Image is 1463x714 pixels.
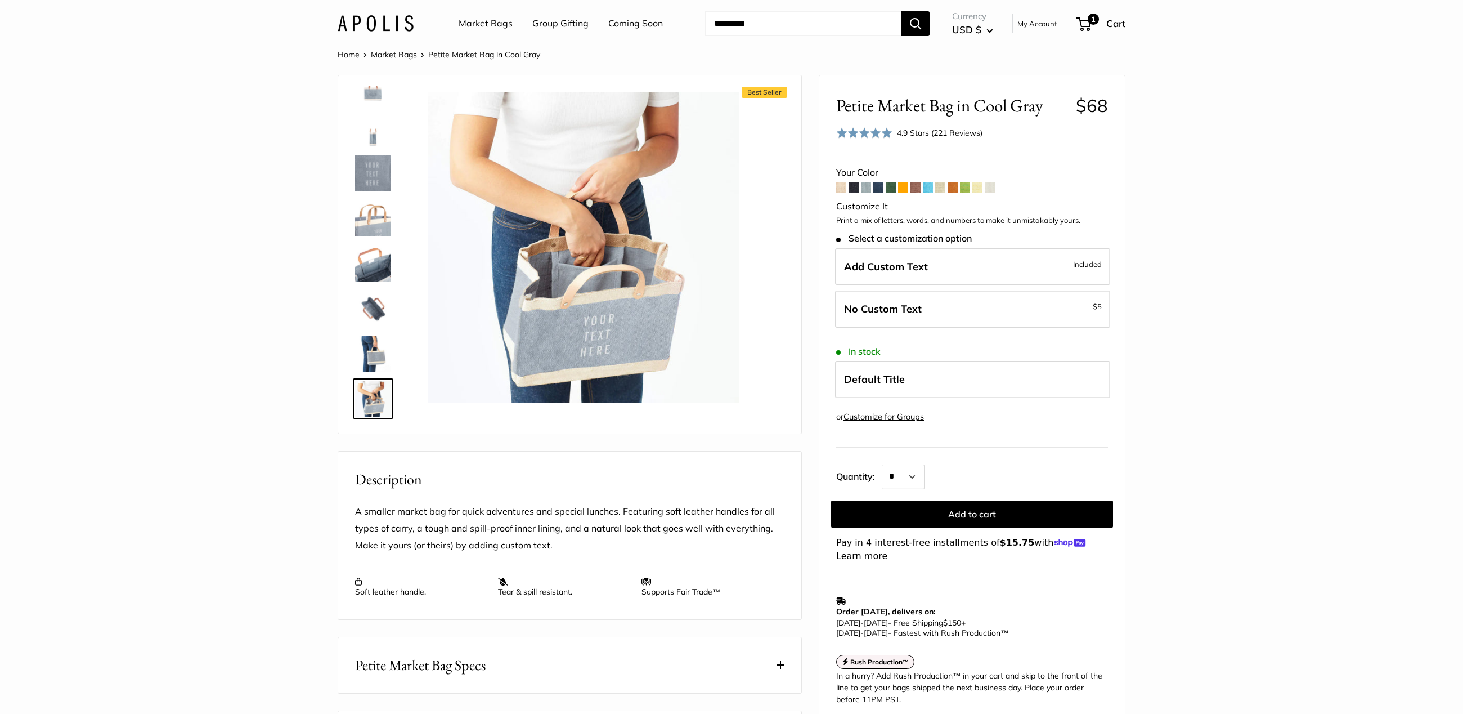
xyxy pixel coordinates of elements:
[835,361,1110,398] label: Default Title
[742,87,787,98] span: Best Seller
[1093,302,1102,311] span: $5
[355,577,487,597] p: Soft leather handle.
[1088,14,1099,25] span: 1
[353,108,393,149] a: Petite Market Bag in Cool Gray
[353,333,393,374] a: Petite Market Bag in Cool Gray
[835,248,1110,285] label: Add Custom Text
[532,15,589,32] a: Group Gifting
[836,618,1102,638] p: - Free Shipping +
[355,200,391,236] img: Petite Market Bag in Cool Gray
[1089,300,1102,313] span: -
[836,346,881,357] span: In stock
[353,243,393,284] a: Petite Market Bag in Cool Gray
[836,198,1108,215] div: Customize It
[353,378,393,419] a: Petite Market Bag in Cool Gray
[355,654,486,676] span: Petite Market Bag Specs
[952,24,981,35] span: USD $
[355,110,391,146] img: Petite Market Bag in Cool Gray
[901,11,930,36] button: Search
[836,628,860,638] span: [DATE]
[836,461,882,489] label: Quantity:
[860,628,864,638] span: -
[850,658,909,666] strong: Rush Production™
[843,412,924,422] a: Customize for Groups
[338,637,801,693] button: Petite Market Bag Specs
[428,50,540,60] span: Petite Market Bag in Cool Gray
[835,291,1110,328] label: Leave Blank
[860,618,864,628] span: -
[836,95,1067,116] span: Petite Market Bag in Cool Gray
[844,373,905,386] span: Default Title
[355,336,391,372] img: Petite Market Bag in Cool Gray
[353,288,393,329] a: Petite Market Bag in Cool Gray
[952,21,993,39] button: USD $
[836,125,982,141] div: 4.9 Stars (221 Reviews)
[836,628,1008,638] span: - Fastest with Rush Production™
[864,618,888,628] span: [DATE]
[338,47,540,62] nav: Breadcrumb
[864,628,888,638] span: [DATE]
[836,164,1108,181] div: Your Color
[371,50,417,60] a: Market Bags
[355,155,391,191] img: Petite Market Bag in Cool Gray
[897,127,982,139] div: 4.9 Stars (221 Reviews)
[836,409,924,425] div: or
[831,501,1113,528] button: Add to cart
[428,92,739,403] img: Petite Market Bag in Cool Gray
[608,15,663,32] a: Coming Soon
[353,198,393,239] a: Petite Market Bag in Cool Gray
[355,246,391,282] img: Petite Market Bag in Cool Gray
[355,468,784,490] h2: Description
[1017,17,1057,30] a: My Account
[1076,95,1108,117] span: $68
[1077,15,1125,33] a: 1 Cart
[353,153,393,194] a: Petite Market Bag in Cool Gray
[705,11,901,36] input: Search...
[498,577,630,597] p: Tear & spill resistant.
[355,381,391,417] img: Petite Market Bag in Cool Gray
[952,8,993,24] span: Currency
[1106,17,1125,29] span: Cart
[943,618,961,628] span: $150
[836,233,972,244] span: Select a customization option
[844,260,928,273] span: Add Custom Text
[355,291,391,327] img: Petite Market Bag in Cool Gray
[836,215,1108,226] p: Print a mix of letters, words, and numbers to make it unmistakably yours.
[338,50,360,60] a: Home
[641,577,773,597] p: Supports Fair Trade™
[836,606,935,617] strong: Order [DATE], delivers on:
[459,15,513,32] a: Market Bags
[355,503,784,554] p: A smaller market bag for quick adventures and special lunches. Featuring soft leather handles for...
[836,618,860,628] span: [DATE]
[338,15,414,32] img: Apolis
[1073,257,1102,271] span: Included
[844,302,922,315] span: No Custom Text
